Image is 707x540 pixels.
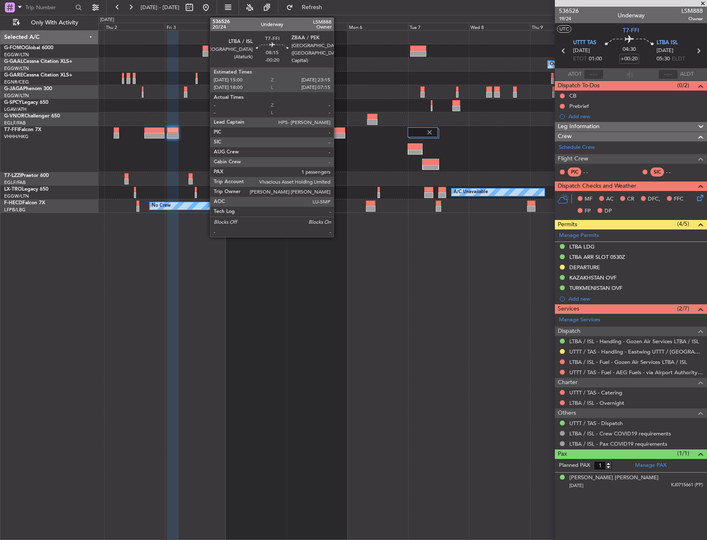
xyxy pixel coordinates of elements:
div: Mon 6 [347,23,408,30]
a: LTBA / ISL - Fuel - Gozen Air Services LTBA / ISL [569,358,687,366]
a: G-SPCYLegacy 650 [4,100,48,105]
div: Prebrief [569,103,589,110]
span: CR [627,195,634,203]
a: T7-LZZIPraetor 600 [4,173,49,178]
div: A/C Unavailable [454,186,488,198]
span: MF [585,195,592,203]
span: ATOT [568,70,582,79]
div: DEPARTURE [569,264,600,271]
span: Refresh [295,5,330,10]
span: LTBA ISL [657,39,678,47]
a: VHHH/HKG [4,134,29,140]
span: [DATE] - [DATE] [141,4,179,11]
span: T7-LZZI [4,173,21,178]
a: EGLF/FAB [4,179,26,186]
a: EGGW/LTN [4,65,29,72]
span: LSM888 [681,7,703,15]
div: PIC [568,167,581,177]
span: Crew [558,132,572,141]
span: Flight Crew [558,154,588,164]
span: (0/2) [677,81,689,90]
a: EGGW/LTN [4,193,29,199]
input: Trip Number [25,1,73,14]
div: [PERSON_NAME] [PERSON_NAME] [569,474,659,482]
a: LTBA / ISL - Crew COVID19 requirements [569,430,671,437]
span: Pax [558,449,567,459]
span: Owner [681,15,703,22]
a: F-HECDFalcon 7X [4,201,45,205]
div: Sun 5 [287,23,347,30]
a: G-GARECessna Citation XLS+ [4,73,72,78]
input: --:-- [584,69,604,79]
a: Schedule Crew [559,143,595,152]
span: [DATE] [657,47,674,55]
span: 01:00 [589,55,602,63]
span: G-FOMO [4,45,25,50]
img: gray-close.svg [426,129,433,136]
span: Services [558,304,579,314]
a: EGGW/LTN [4,52,29,58]
div: KAZAKHSTAN OVF [569,274,616,281]
div: TURKMENISTAN OVF [569,284,622,292]
span: G-JAGA [4,86,23,91]
a: Manage PAX [635,461,666,470]
a: G-GAALCessna Citation XLS+ [4,59,72,64]
a: UTTT / TAS - Fuel - AEG Fuels - via Airport Authority - [GEOGRAPHIC_DATA] / [GEOGRAPHIC_DATA] [569,369,703,376]
span: KJ0715661 (PP) [671,482,703,489]
div: [DATE] [100,17,114,24]
div: Sat 4 [226,23,287,30]
div: Add new [568,295,703,302]
span: T7-FFI [623,26,639,35]
span: (4/5) [677,220,689,228]
span: Permits [558,220,577,229]
a: Manage Services [559,316,600,324]
a: G-VNORChallenger 650 [4,114,60,119]
a: UTTT / TAS - Catering [569,389,622,396]
span: G-VNOR [4,114,24,119]
a: LTBA / ISL - Handling - Gozen Air Services LTBA / ISL [569,338,699,345]
span: 19/24 [559,15,579,22]
span: AC [606,195,614,203]
span: [DATE] [573,47,590,55]
span: FFC [674,195,683,203]
span: (1/1) [677,449,689,458]
a: EGGW/LTN [4,93,29,99]
div: Thu 2 [104,23,165,30]
div: LTBA LDG [569,243,595,250]
span: Charter [558,378,578,387]
span: G-GAAL [4,59,23,64]
div: - - [666,168,685,176]
div: Fri 3 [165,23,226,30]
span: G-SPCY [4,100,22,105]
span: Others [558,409,576,418]
span: (2/7) [677,304,689,313]
span: Leg Information [558,122,600,131]
span: 05:30 [657,55,670,63]
span: F-HECD [4,201,22,205]
span: Dispatch Checks and Weather [558,182,636,191]
div: Owner [246,58,260,71]
a: Manage Permits [559,232,599,240]
span: ALDT [680,70,694,79]
span: Dispatch To-Dos [558,81,600,91]
a: LFPB/LBG [4,207,26,213]
span: 536526 [559,7,579,15]
a: LX-TROLegacy 650 [4,187,48,192]
span: 04:30 [623,45,636,54]
div: Tue 7 [408,23,469,30]
a: LGAV/ATH [4,106,26,112]
div: Thu 9 [530,23,591,30]
button: Only With Activity [9,16,90,29]
a: EGLF/FAB [4,120,26,126]
div: LTBA ARR SLOT 0530Z [569,253,625,260]
a: EGNR/CEG [4,79,29,85]
button: Refresh [282,1,332,14]
div: Underway [618,11,645,20]
span: G-GARE [4,73,23,78]
a: UTTT / TAS - Handling - Eastwing UTTT / [GEOGRAPHIC_DATA] [569,348,703,355]
span: T7-FFI [4,127,19,132]
div: SIC [650,167,664,177]
span: Dispatch [558,327,580,336]
a: LTBA / ISL - Pax COVID19 requirements [569,440,667,447]
div: - - [583,168,602,176]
